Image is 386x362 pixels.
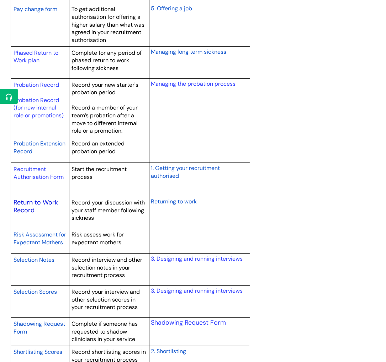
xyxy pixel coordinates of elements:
span: Shortlisting Scores [14,348,62,356]
span: Record your interview and other selection scores in your recruitment process [72,288,140,311]
span: Risk Assessment for Expectant Mothers [14,231,66,246]
span: Record a member of your team’s probation after a move to different internal role or a promotion. [72,104,138,134]
span: Record interview and other selection notes in your recruitment process [72,256,142,279]
a: Managing long term sickness [151,47,226,56]
span: Risk assess work for expectant mothers [72,231,124,246]
a: Shortlisting Scores [14,347,62,356]
span: Record an extended probation period [72,140,125,155]
a: Probation Extension Record [14,139,65,155]
a: 2. Shortlisting [151,347,186,355]
a: Selection Notes [14,255,54,264]
span: Shadowing Request Form [14,320,65,335]
span: To get additional authorisation for offering a higher salary than what was agreed in your recruit... [72,5,144,43]
span: 5. Offering a job [151,5,192,12]
span: Complete if someone has requested to shadow clinicians in your service [72,320,138,343]
a: Selection Scores [14,287,57,296]
a: Managing the probation process [151,80,236,87]
span: Complete for any period of phased return to work following sickness [72,49,142,72]
span: Record your new starter's probation period [72,81,138,96]
span: Selection Scores [14,288,57,296]
span: Managing long term sickness [151,48,226,55]
a: Probation Record [14,81,59,89]
a: 1. Getting your recruitment authorised [151,164,220,180]
span: Record your discussion with your staff member following sickness [72,199,145,222]
a: Recruitment Authorisation Form [14,165,64,181]
a: 3. Designing and running interviews [151,255,243,262]
a: 3. Designing and running interviews [151,287,243,294]
span: Returning to work [151,198,197,205]
a: Risk Assessment for Expectant Mothers [14,230,66,246]
a: Shadowing Request Form [151,318,226,327]
a: Pay change form [14,5,57,13]
a: Return to Work Record [14,198,58,214]
a: Probation Record (for new internal role or promotions) [14,96,64,119]
a: Shadowing Request Form [14,319,65,336]
span: Start the recruitment process [72,165,127,181]
a: 5. Offering a job [151,4,192,12]
a: Returning to work [151,197,197,206]
span: Selection Notes [14,256,54,263]
a: Phased Return to Work plan [14,49,58,64]
span: Probation Extension Record [14,140,65,155]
